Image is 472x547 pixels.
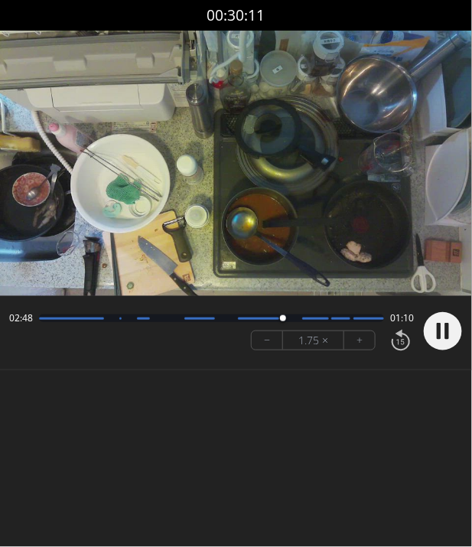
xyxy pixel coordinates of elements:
[283,331,344,350] div: 1.75 ×
[344,331,375,350] button: +
[207,5,265,27] a: 00:30:11
[252,331,283,350] button: −
[390,312,414,324] span: 01:10
[9,312,33,324] span: 02:48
